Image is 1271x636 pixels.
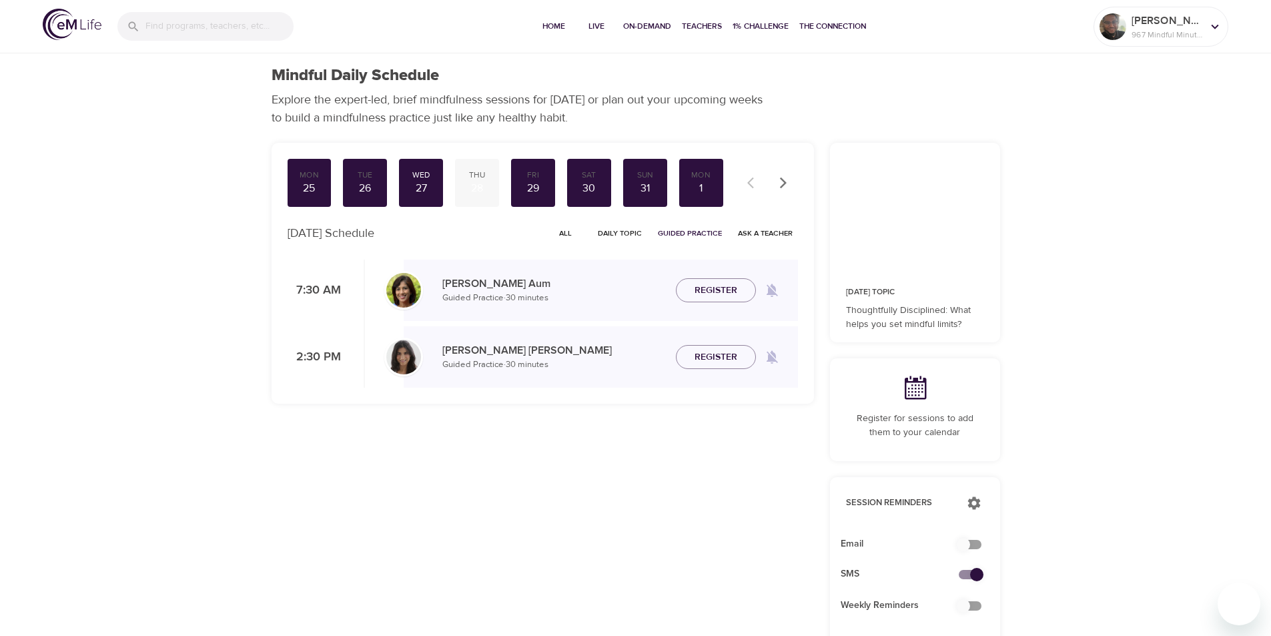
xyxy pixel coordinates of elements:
span: Weekly Reminders [841,599,968,613]
span: Register [695,349,737,366]
p: Register for sessions to add them to your calendar [846,412,984,440]
div: 1 [685,181,718,196]
img: Alisha%20Aum%208-9-21.jpg [386,273,421,308]
button: Register [676,345,756,370]
span: All [550,227,582,240]
span: Ask a Teacher [738,227,793,240]
div: 26 [348,181,382,196]
span: Email [841,537,968,551]
div: 31 [628,181,662,196]
p: 2:30 PM [288,348,341,366]
div: 29 [516,181,550,196]
button: All [544,223,587,244]
img: logo [43,9,101,40]
span: 1% Challenge [733,19,789,33]
div: 27 [404,181,438,196]
span: SMS [841,567,968,581]
iframe: Button to launch messaging window [1218,583,1260,625]
p: Session Reminders [846,497,953,510]
button: Ask a Teacher [733,223,798,244]
span: Daily Topic [598,227,642,240]
p: [DATE] Schedule [288,224,374,242]
span: On-Demand [623,19,671,33]
span: Teachers [682,19,722,33]
div: Fri [516,170,550,181]
div: 30 [572,181,606,196]
div: Mon [293,170,326,181]
div: Thu [460,170,494,181]
span: The Connection [799,19,866,33]
input: Find programs, teachers, etc... [145,12,294,41]
div: Wed [404,170,438,181]
p: 7:30 AM [288,282,341,300]
span: Guided Practice [658,227,722,240]
p: Thoughtfully Disciplined: What helps you set mindful limits? [846,304,984,332]
button: Guided Practice [653,223,727,244]
p: [DATE] Topic [846,286,984,298]
div: Mon [685,170,718,181]
h1: Mindful Daily Schedule [272,66,439,85]
p: [PERSON_NAME] Aum [442,276,665,292]
p: Explore the expert-led, brief mindfulness sessions for [DATE] or plan out your upcoming weeks to ... [272,91,772,127]
button: Register [676,278,756,303]
p: 967 Mindful Minutes [1132,29,1202,41]
p: [PERSON_NAME] [PERSON_NAME] [442,342,665,358]
img: Lara_Sragow-min.jpg [386,340,421,374]
div: 28 [460,181,494,196]
span: Remind me when a class goes live every Wednesday at 7:30 AM [756,274,788,306]
span: Home [538,19,570,33]
p: Guided Practice · 30 minutes [442,358,665,372]
button: Daily Topic [592,223,647,244]
div: Sun [628,170,662,181]
p: Guided Practice · 30 minutes [442,292,665,305]
div: Sat [572,170,606,181]
p: [PERSON_NAME] [1132,13,1202,29]
div: Tue [348,170,382,181]
div: 25 [293,181,326,196]
span: Remind me when a class goes live every Wednesday at 2:30 PM [756,341,788,373]
img: Remy Sharp [1100,13,1126,40]
span: Live [580,19,612,33]
span: Register [695,282,737,299]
